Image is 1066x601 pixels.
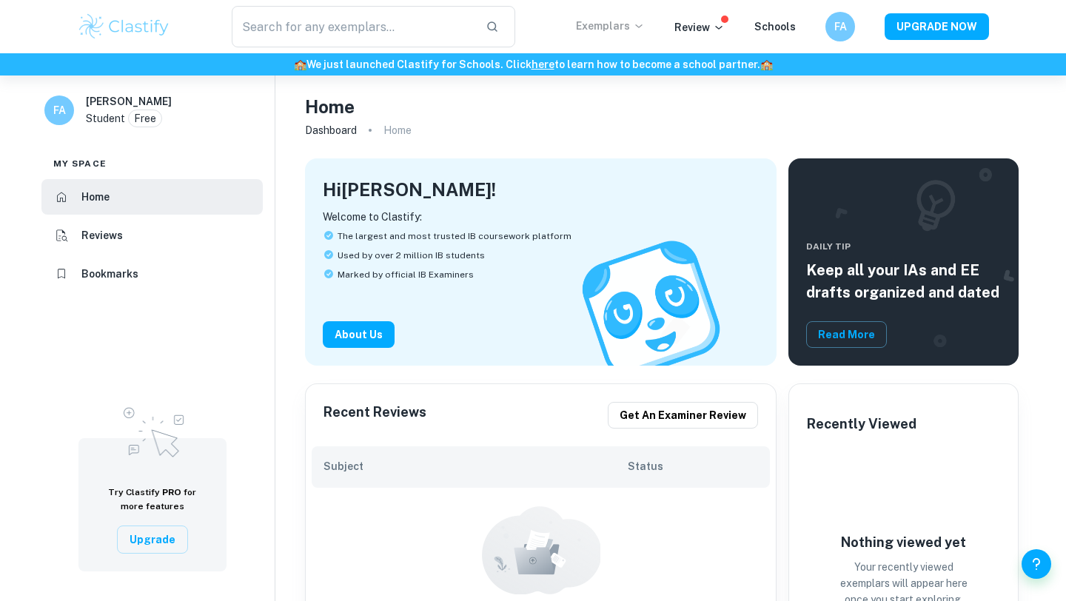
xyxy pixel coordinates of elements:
span: My space [53,157,107,170]
img: Upgrade to Pro [115,398,190,462]
p: Review [674,19,725,36]
img: Clastify logo [77,12,171,41]
h6: FA [832,19,849,35]
p: Home [383,122,412,138]
a: Schools [754,21,796,33]
a: Dashboard [305,120,357,141]
h6: Subject [324,458,628,474]
a: Bookmarks [41,256,263,292]
span: Used by over 2 million IB students [338,249,485,262]
h6: Home [81,189,110,205]
span: PRO [162,487,181,497]
button: Read More [806,321,887,348]
h4: Hi [PERSON_NAME] ! [323,176,496,203]
button: Get an examiner review [608,402,758,429]
h6: Try Clastify for more features [96,486,209,514]
button: FA [825,12,855,41]
h6: We just launched Clastify for Schools. Click to learn how to become a school partner. [3,56,1063,73]
button: About Us [323,321,395,348]
span: 🏫 [760,58,773,70]
button: Help and Feedback [1022,549,1051,579]
h6: Recent Reviews [324,402,426,429]
a: here [532,58,554,70]
span: The largest and most trusted IB coursework platform [338,229,571,243]
h6: FA [51,102,68,118]
p: Student [86,110,125,127]
h6: [PERSON_NAME] [86,93,172,110]
p: Welcome to Clastify: [323,209,759,225]
h6: Status [628,458,758,474]
h6: Bookmarks [81,266,138,282]
button: UPGRADE NOW [885,13,989,40]
span: Marked by official IB Examiners [338,268,474,281]
a: Reviews [41,218,263,253]
p: Exemplars [576,18,645,34]
h6: Reviews [81,227,123,244]
p: Free [134,110,156,127]
h6: Nothing viewed yet [830,532,978,553]
h6: Recently Viewed [807,414,916,434]
a: Home [41,179,263,215]
span: 🏫 [294,58,306,70]
button: Upgrade [117,526,188,554]
span: Daily Tip [806,240,1001,253]
h4: Home [305,93,355,120]
h5: Keep all your IAs and EE drafts organized and dated [806,259,1001,303]
input: Search for any exemplars... [232,6,474,47]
